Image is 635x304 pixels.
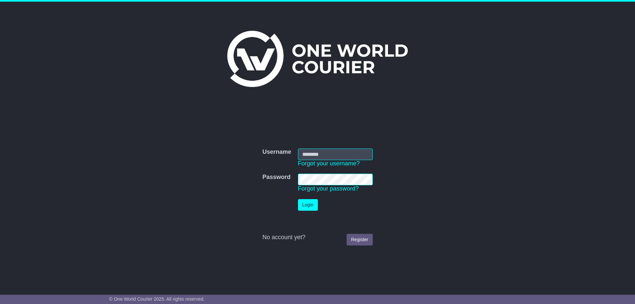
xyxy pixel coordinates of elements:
a: Forgot your password? [298,185,359,192]
span: © One World Courier 2025. All rights reserved. [109,296,205,302]
label: Username [262,149,291,156]
a: Forgot your username? [298,160,360,167]
button: Login [298,199,318,211]
label: Password [262,174,290,181]
div: No account yet? [262,234,372,241]
a: Register [347,234,372,245]
img: One World [227,31,408,87]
